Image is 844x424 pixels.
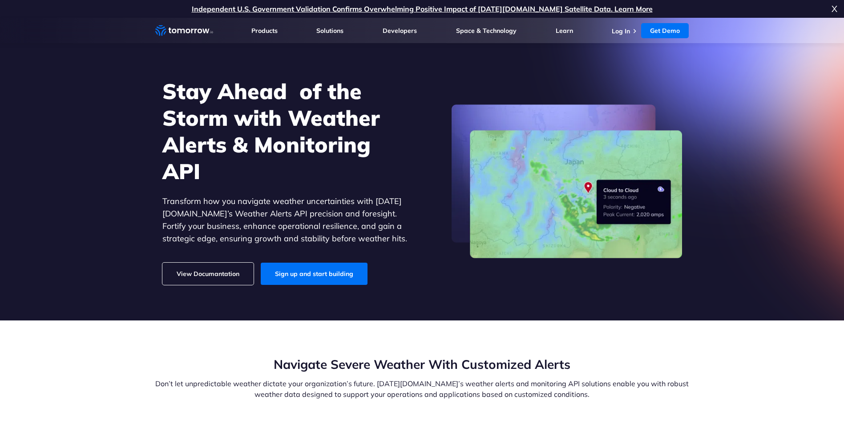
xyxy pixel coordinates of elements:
a: Solutions [316,27,343,35]
a: Get Demo [641,23,689,38]
a: Independent U.S. Government Validation Confirms Overwhelming Positive Impact of [DATE][DOMAIN_NAM... [192,4,653,13]
a: Space & Technology [456,27,517,35]
p: Don’t let unpredictable weather dictate your organization’s future. [DATE][DOMAIN_NAME]’s weather... [155,378,689,400]
p: Transform how you navigate weather uncertainties with [DATE][DOMAIN_NAME]’s Weather Alerts API pr... [162,195,407,245]
a: Sign up and start building [261,263,367,285]
a: Home link [155,24,213,37]
h1: Stay Ahead of the Storm with Weather Alerts & Monitoring API [162,78,407,184]
a: Products [251,27,278,35]
h2: Navigate Severe Weather With Customized Alerts [155,356,689,373]
a: Learn [556,27,573,35]
a: View Documantation [162,263,254,285]
a: Log In [612,27,630,35]
a: Developers [383,27,417,35]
